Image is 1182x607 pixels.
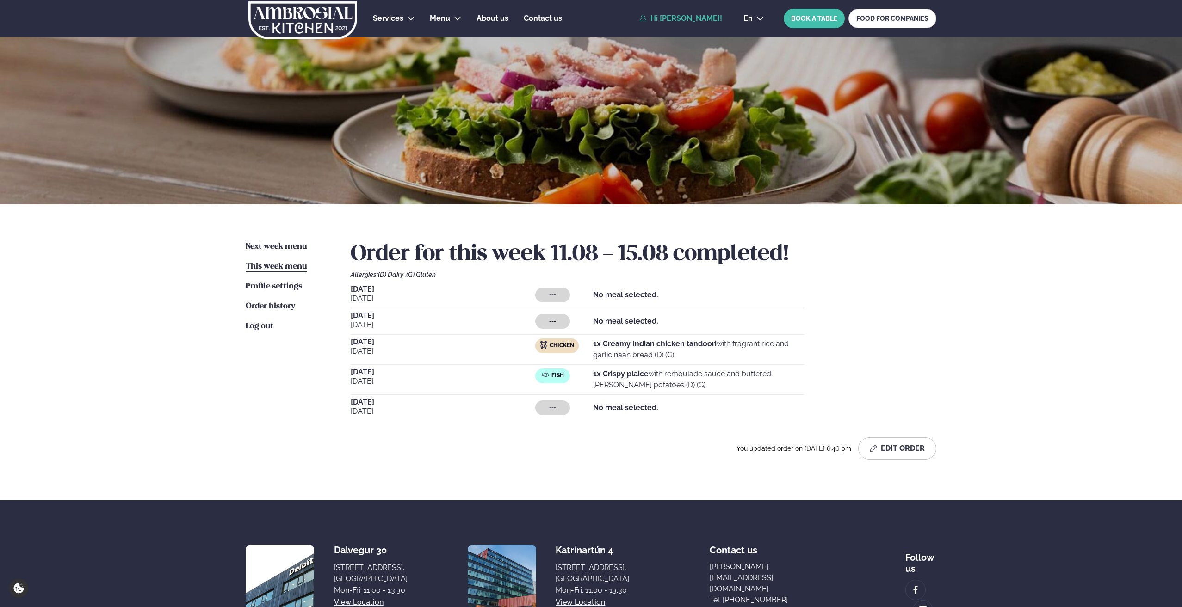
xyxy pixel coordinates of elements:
span: Order history [246,302,295,310]
span: Contact us [524,14,562,23]
a: FOOD FOR COMPANIES [848,9,936,28]
img: image alt [910,585,921,595]
span: --- [549,404,556,411]
strong: No meal selected. [593,290,658,299]
div: Mon-Fri: 11:00 - 13:30 [334,585,408,596]
a: About us [477,13,508,24]
div: Dalvegur 30 [334,545,408,556]
a: Profile settings [246,281,302,292]
a: Hi [PERSON_NAME]! [639,14,722,23]
span: You updated order on [DATE] 6:46 pm [736,445,854,452]
img: chicken.svg [540,341,547,349]
span: --- [549,291,556,299]
span: (D) Dairy , [378,271,406,278]
a: Log out [246,321,273,332]
span: Chicken [550,342,574,349]
span: [DATE] [351,399,535,406]
strong: No meal selected. [593,403,658,412]
img: logo [248,1,358,39]
a: [PERSON_NAME][EMAIL_ADDRESS][DOMAIN_NAME] [710,561,826,595]
span: About us [477,14,508,23]
a: Tel: [PHONE_NUMBER] [710,595,826,606]
span: [DATE] [351,406,535,417]
span: Menu [430,14,450,23]
a: image alt [906,580,925,600]
span: [DATE] [351,346,535,357]
button: BOOK A TABLE [784,9,845,28]
span: Fish [551,372,564,380]
span: --- [549,318,556,325]
a: Next week menu [246,241,307,252]
span: Log out [246,322,273,330]
span: (G) Gluten [406,271,436,278]
div: Allergies: [351,271,936,278]
span: en [743,15,753,22]
span: Services [373,14,403,23]
a: This week menu [246,261,307,272]
span: [DATE] [351,338,535,346]
div: Mon-Fri: 11:00 - 13:30 [556,585,629,596]
a: Menu [430,13,450,24]
span: [DATE] [351,293,535,304]
div: Katrínartún 4 [556,545,629,556]
span: Contact us [710,537,757,556]
a: Cookie settings [9,579,28,598]
h2: Order for this week 11.08 - 15.08 completed! [351,241,936,267]
span: [DATE] [351,286,535,293]
span: This week menu [246,263,307,270]
span: [DATE] [351,376,535,387]
button: Edit Order [858,437,936,460]
p: with remoulade sauce and buttered [PERSON_NAME] potatoes (D) (G) [593,368,804,391]
img: fish.svg [542,371,549,379]
div: [STREET_ADDRESS], [GEOGRAPHIC_DATA] [334,562,408,584]
span: [DATE] [351,312,535,319]
button: en [736,15,771,22]
a: Contact us [524,13,562,24]
p: with fragrant rice and garlic naan bread (D) (G) [593,338,804,361]
a: Services [373,13,403,24]
span: [DATE] [351,368,535,376]
strong: 1x Creamy Indian chicken tandoori [593,339,717,348]
span: [DATE] [351,319,535,331]
strong: 1x Crispy plaice [593,369,649,378]
strong: No meal selected. [593,317,658,325]
a: Order history [246,301,295,312]
div: Follow us [905,545,936,574]
span: Profile settings [246,282,302,290]
div: [STREET_ADDRESS], [GEOGRAPHIC_DATA] [556,562,629,584]
span: Next week menu [246,243,307,251]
